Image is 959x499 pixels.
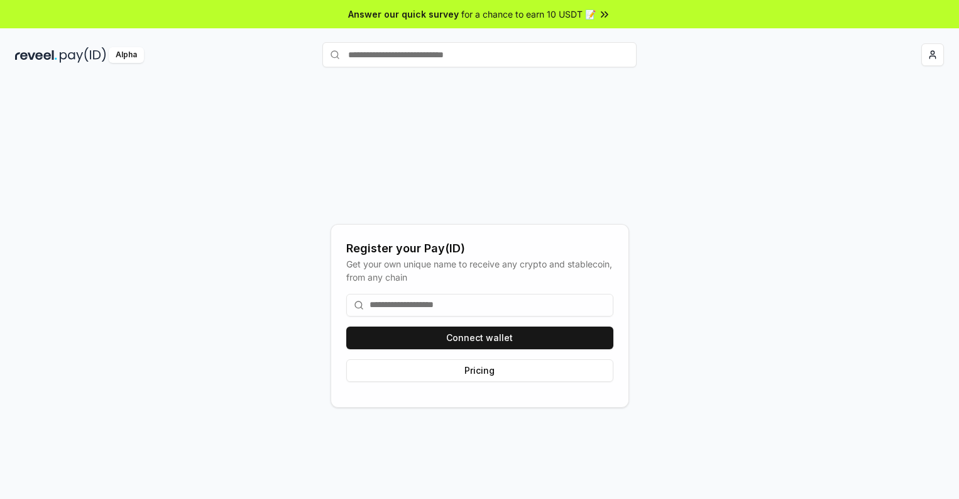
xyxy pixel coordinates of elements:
img: reveel_dark [15,47,57,63]
span: Answer our quick survey [348,8,459,21]
img: pay_id [60,47,106,63]
div: Get your own unique name to receive any crypto and stablecoin, from any chain [346,257,613,284]
button: Pricing [346,359,613,382]
div: Alpha [109,47,144,63]
button: Connect wallet [346,327,613,349]
div: Register your Pay(ID) [346,240,613,257]
span: for a chance to earn 10 USDT 📝 [461,8,596,21]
